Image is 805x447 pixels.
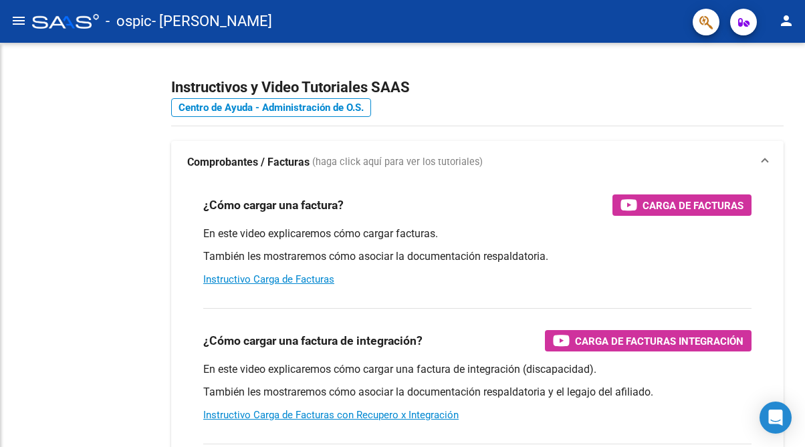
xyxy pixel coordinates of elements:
span: Carga de Facturas [643,197,743,214]
a: Instructivo Carga de Facturas [203,273,334,285]
p: También les mostraremos cómo asociar la documentación respaldatoria y el legajo del afiliado. [203,385,752,400]
div: Open Intercom Messenger [760,402,792,434]
a: Instructivo Carga de Facturas con Recupero x Integración [203,409,459,421]
strong: Comprobantes / Facturas [187,155,310,170]
span: (haga click aquí para ver los tutoriales) [312,155,483,170]
h3: ¿Cómo cargar una factura? [203,196,344,214]
p: También les mostraremos cómo asociar la documentación respaldatoria. [203,249,752,264]
mat-icon: person [778,13,794,29]
mat-expansion-panel-header: Comprobantes / Facturas (haga click aquí para ver los tutoriales) [171,141,784,184]
p: En este video explicaremos cómo cargar una factura de integración (discapacidad). [203,362,752,377]
p: En este video explicaremos cómo cargar facturas. [203,227,752,241]
h2: Instructivos y Video Tutoriales SAAS [171,75,784,100]
button: Carga de Facturas Integración [545,330,752,351]
span: - [PERSON_NAME] [152,7,272,36]
button: Carga de Facturas [612,194,752,216]
span: - ospic [106,7,152,36]
span: Carga de Facturas Integración [575,333,743,349]
a: Centro de Ayuda - Administración de O.S. [171,98,371,117]
mat-icon: menu [11,13,27,29]
h3: ¿Cómo cargar una factura de integración? [203,331,423,350]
